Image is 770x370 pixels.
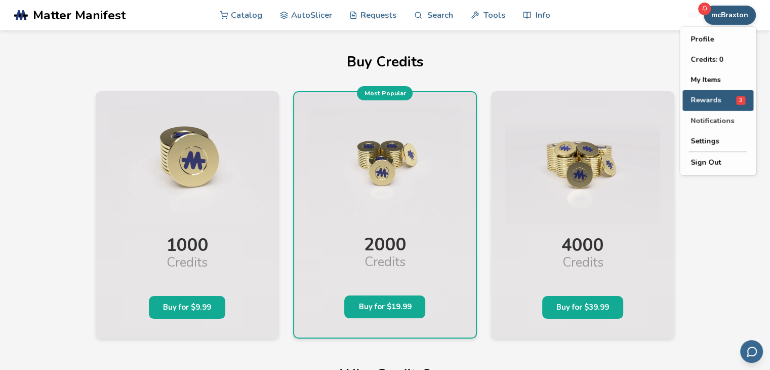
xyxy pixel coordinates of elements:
[682,29,753,50] button: Profile
[691,96,721,104] span: Rewards
[691,117,734,125] span: Notifications
[736,96,745,105] span: 3
[704,6,756,25] button: mcBraxton
[33,8,126,22] span: Matter Manifest
[682,153,753,173] button: Sign Out
[149,296,225,319] button: Buy for $9.99
[542,296,623,319] button: Buy for $39.99
[344,295,425,318] button: Buy for $19.99
[682,70,753,90] button: My Items
[682,50,753,70] button: Credits: 0
[110,255,265,280] div: Credits
[505,225,661,255] div: 4000
[505,106,661,223] img: Premium Pack
[740,340,763,363] button: Send feedback via email
[110,106,265,223] img: Starter Pack
[357,86,413,100] div: Most Popular
[308,255,462,280] div: Credits
[680,27,756,175] div: mcBraxton
[110,225,265,255] div: 1000
[308,225,462,255] div: 2000
[505,255,661,280] div: Credits
[682,131,753,152] button: Settings
[96,54,675,70] h1: Buy Credits
[308,107,462,223] img: Pro Pack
